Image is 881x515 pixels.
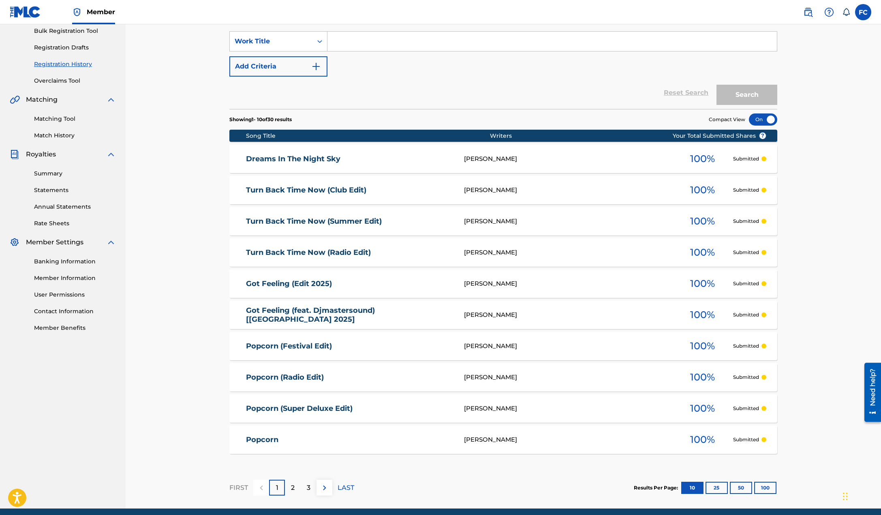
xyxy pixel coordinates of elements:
[490,132,698,140] div: Writers
[10,6,41,18] img: MLC Logo
[733,155,759,162] p: Submitted
[26,95,58,105] span: Matching
[246,306,453,324] a: Got Feeling (feat. Djmastersound) [[GEOGRAPHIC_DATA] 2025]
[858,359,881,425] iframe: Resource Center
[824,7,834,17] img: help
[706,482,728,494] button: 25
[464,404,672,413] div: [PERSON_NAME]
[733,342,759,350] p: Submitted
[464,279,672,288] div: [PERSON_NAME]
[690,214,715,229] span: 100 %
[246,132,490,140] div: Song Title
[733,280,759,287] p: Submitted
[246,186,453,195] a: Turn Back Time Now (Club Edit)
[34,131,116,140] a: Match History
[320,483,329,493] img: right
[246,279,453,288] a: Got Feeling (Edit 2025)
[733,218,759,225] p: Submitted
[34,291,116,299] a: User Permissions
[311,62,321,71] img: 9d2ae6d4665cec9f34b9.svg
[690,276,715,291] span: 100 %
[34,169,116,178] a: Summary
[759,132,766,139] span: ?
[34,307,116,316] a: Contact Information
[276,483,278,493] p: 1
[690,183,715,197] span: 100 %
[464,154,672,164] div: [PERSON_NAME]
[34,115,116,123] a: Matching Tool
[26,237,83,247] span: Member Settings
[34,203,116,211] a: Annual Statements
[235,36,308,46] div: Work Title
[800,4,816,20] a: Public Search
[730,482,752,494] button: 50
[106,150,116,159] img: expand
[673,132,766,140] span: Your Total Submitted Shares
[229,116,292,123] p: Showing 1 - 10 of 30 results
[229,483,248,493] p: FIRST
[10,237,19,247] img: Member Settings
[690,432,715,447] span: 100 %
[681,482,704,494] button: 10
[106,237,116,247] img: expand
[229,56,327,77] button: Add Criteria
[10,95,20,105] img: Matching
[690,308,715,322] span: 100 %
[690,401,715,416] span: 100 %
[72,7,82,17] img: Top Rightsholder
[34,274,116,282] a: Member Information
[464,310,672,320] div: [PERSON_NAME]
[34,324,116,332] a: Member Benefits
[840,476,881,515] div: Widget de chat
[34,257,116,266] a: Banking Information
[464,186,672,195] div: [PERSON_NAME]
[464,342,672,351] div: [PERSON_NAME]
[690,152,715,166] span: 100 %
[464,435,672,444] div: [PERSON_NAME]
[821,4,837,20] div: Help
[10,150,19,159] img: Royalties
[464,248,672,257] div: [PERSON_NAME]
[26,150,56,159] span: Royalties
[338,483,354,493] p: LAST
[229,31,777,109] form: Search Form
[34,186,116,194] a: Statements
[87,7,115,17] span: Member
[464,373,672,382] div: [PERSON_NAME]
[634,484,680,491] p: Results Per Page:
[709,116,745,123] span: Compact View
[307,483,310,493] p: 3
[291,483,295,493] p: 2
[246,248,453,257] a: Turn Back Time Now (Radio Edit)
[733,436,759,443] p: Submitted
[690,245,715,260] span: 100 %
[754,482,776,494] button: 100
[34,219,116,228] a: Rate Sheets
[843,484,848,509] div: Glisser
[464,217,672,226] div: [PERSON_NAME]
[855,4,871,20] div: User Menu
[34,60,116,68] a: Registration History
[733,374,759,381] p: Submitted
[246,435,453,444] a: Popcorn
[733,311,759,318] p: Submitted
[246,404,453,413] a: Popcorn (Super Deluxe Edit)
[34,43,116,52] a: Registration Drafts
[840,476,881,515] iframe: Chat Widget
[733,186,759,194] p: Submitted
[842,8,850,16] div: Notifications
[246,217,453,226] a: Turn Back Time Now (Summer Edit)
[733,249,759,256] p: Submitted
[246,342,453,351] a: Popcorn (Festival Edit)
[803,7,813,17] img: search
[690,370,715,385] span: 100 %
[733,405,759,412] p: Submitted
[246,373,453,382] a: Popcorn (Radio Edit)
[246,154,453,164] a: Dreams In The Night Sky
[106,95,116,105] img: expand
[34,77,116,85] a: Overclaims Tool
[690,339,715,353] span: 100 %
[34,27,116,35] a: Bulk Registration Tool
